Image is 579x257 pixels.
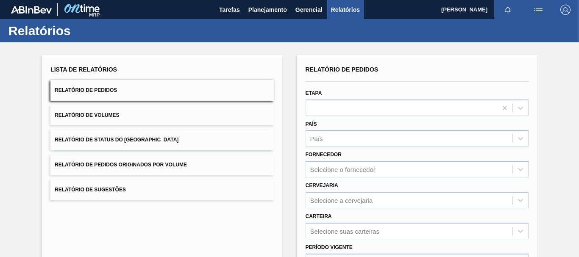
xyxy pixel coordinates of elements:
label: Período Vigente [306,244,353,250]
img: userActions [533,5,543,15]
span: Tarefas [219,5,240,15]
span: Planejamento [248,5,287,15]
span: Relatório de Pedidos [306,66,379,73]
button: Relatório de Status do [GEOGRAPHIC_DATA] [50,130,273,150]
button: Notificações [494,4,521,16]
span: Relatório de Pedidos Originados por Volume [55,162,187,168]
img: TNhmsLtSVTkK8tSr43FrP2fwEKptu5GPRR3wAAAABJRU5ErkJggg== [11,6,52,14]
label: Etapa [306,90,322,96]
button: Relatório de Volumes [50,105,273,126]
span: Relatório de Sugestões [55,187,126,193]
label: Cervejaria [306,182,338,188]
h1: Relatórios [8,26,159,36]
div: Selecione a cervejaria [310,196,373,204]
span: Relatório de Status do [GEOGRAPHIC_DATA] [55,137,178,143]
div: Selecione suas carteiras [310,227,379,235]
label: Fornecedor [306,152,342,158]
div: País [310,135,323,142]
span: Relatório de Volumes [55,112,119,118]
span: Relatório de Pedidos [55,87,117,93]
button: Relatório de Pedidos [50,80,273,101]
span: Gerencial [295,5,323,15]
button: Relatório de Sugestões [50,180,273,200]
span: Relatórios [331,5,360,15]
label: País [306,121,317,127]
img: Logout [560,5,571,15]
button: Relatório de Pedidos Originados por Volume [50,155,273,175]
label: Carteira [306,213,332,219]
span: Lista de Relatórios [50,66,117,73]
div: Selecione o fornecedor [310,166,376,173]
